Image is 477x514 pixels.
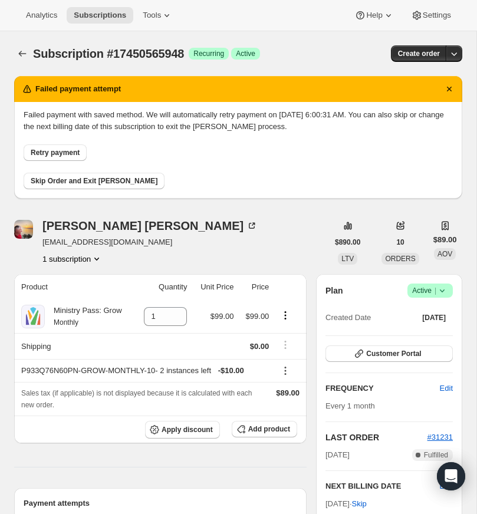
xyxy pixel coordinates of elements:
[412,285,448,296] span: Active
[19,7,64,24] button: Analytics
[250,342,269,351] span: $0.00
[24,109,453,133] p: Failed payment with saved method. We will automatically retry payment on [DATE] 6:00:31 AM. You c...
[248,424,290,434] span: Add product
[21,305,45,328] img: product img
[415,309,453,326] button: [DATE]
[210,312,234,321] span: $99.00
[162,425,213,434] span: Apply discount
[437,462,465,490] div: Open Intercom Messenger
[352,498,367,510] span: Skip
[423,11,451,20] span: Settings
[396,238,404,247] span: 10
[193,49,224,58] span: Recurring
[341,255,354,263] span: LTV
[366,349,421,358] span: Customer Portal
[325,312,371,324] span: Created Date
[398,49,440,58] span: Create order
[246,312,269,321] span: $99.00
[276,309,295,322] button: Product actions
[14,45,31,62] button: Subscriptions
[335,238,360,247] span: $890.00
[440,383,453,394] span: Edit
[14,220,33,239] span: Matt Larson
[67,7,133,24] button: Subscriptions
[42,253,103,265] button: Product actions
[42,236,258,248] span: [EMAIL_ADDRESS][DOMAIN_NAME]
[42,220,258,232] div: [PERSON_NAME] [PERSON_NAME]
[427,431,453,443] button: #31231
[325,499,367,508] span: [DATE] ·
[31,148,80,157] span: Retry payment
[74,11,126,20] span: Subscriptions
[325,401,375,410] span: Every 1 month
[21,365,269,377] div: P933Q76N60PN-GROW-MONTHLY-10 - 2 instances left
[14,333,133,359] th: Shipping
[433,379,460,398] button: Edit
[218,365,244,377] span: - $10.00
[441,81,458,97] button: Dismiss notification
[427,433,453,441] a: #31231
[325,345,453,362] button: Customer Portal
[24,144,87,161] button: Retry payment
[145,421,220,439] button: Apply discount
[325,285,343,296] h2: Plan
[133,274,190,300] th: Quantity
[24,173,165,189] button: Skip Order and Exit [PERSON_NAME]
[24,497,297,509] h2: Payment attempts
[143,11,161,20] span: Tools
[14,274,133,300] th: Product
[232,421,297,437] button: Add product
[26,11,57,20] span: Analytics
[276,338,295,351] button: Shipping actions
[236,49,255,58] span: Active
[328,234,367,251] button: $890.00
[389,234,411,251] button: 10
[21,389,252,409] span: Sales tax (if applicable) is not displayed because it is calculated with each new order.
[33,47,184,60] span: Subscription #17450565948
[437,250,452,258] span: AOV
[391,45,447,62] button: Create order
[366,11,382,20] span: Help
[325,383,440,394] h2: FREQUENCY
[385,255,415,263] span: ORDERS
[35,83,121,95] h2: Failed payment attempt
[424,450,448,460] span: Fulfilled
[435,286,436,295] span: |
[325,449,350,461] span: [DATE]
[325,431,427,443] h2: LAST ORDER
[345,495,374,513] button: Skip
[276,388,300,397] span: $89.00
[31,176,157,186] span: Skip Order and Exit [PERSON_NAME]
[433,234,457,246] span: $89.00
[54,318,78,327] small: Monthly
[404,7,458,24] button: Settings
[136,7,180,24] button: Tools
[347,7,401,24] button: Help
[45,305,122,328] div: Ministry Pass: Grow
[238,274,273,300] th: Price
[325,480,440,492] h2: NEXT BILLING DATE
[190,274,237,300] th: Unit Price
[422,313,446,322] span: [DATE]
